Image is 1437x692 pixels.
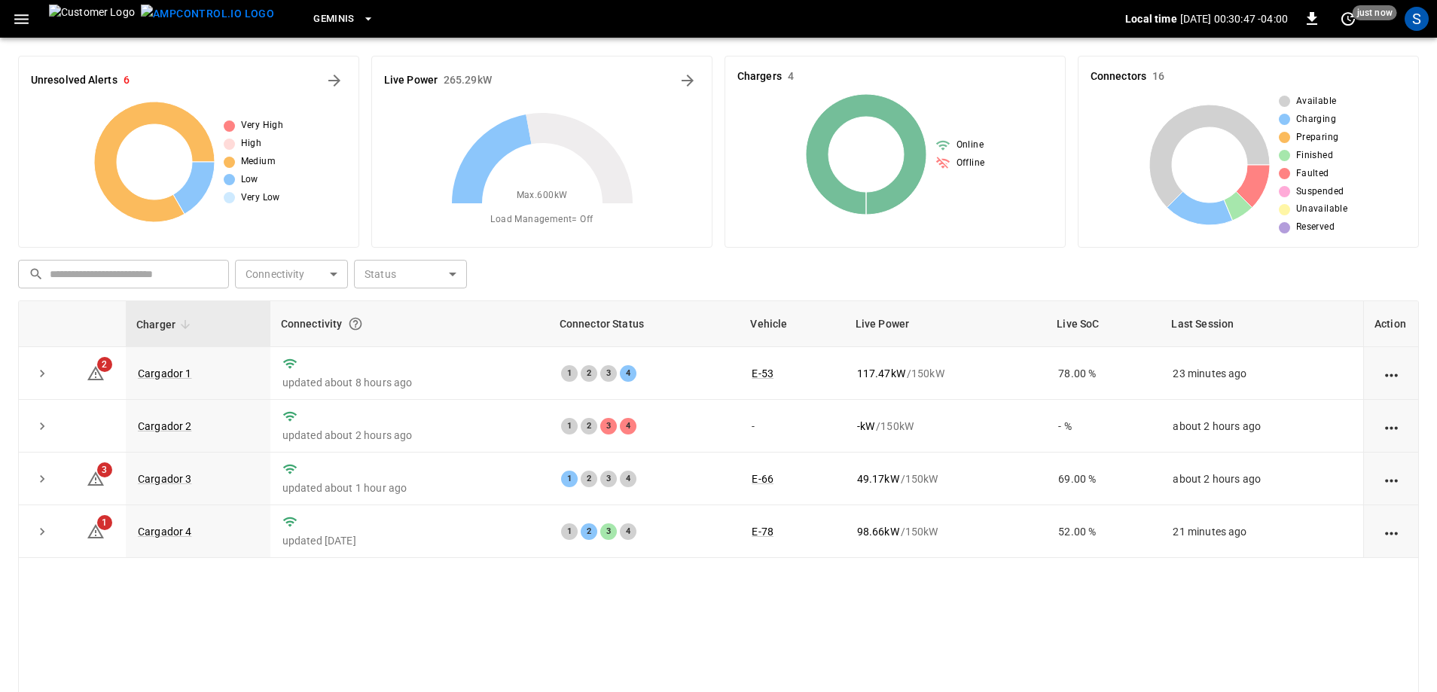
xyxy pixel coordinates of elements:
span: Very Low [241,191,280,206]
button: expand row [31,468,53,490]
p: 49.17 kW [857,471,899,486]
a: E-53 [752,367,773,380]
a: 3 [87,472,105,484]
th: Action [1363,301,1418,347]
p: updated about 8 hours ago [282,375,537,390]
td: about 2 hours ago [1161,400,1363,453]
th: Last Session [1161,301,1363,347]
div: / 150 kW [857,419,1035,434]
span: Finished [1296,148,1333,163]
span: Faulted [1296,166,1329,181]
button: Connection between the charger and our software. [342,310,369,337]
td: about 2 hours ago [1161,453,1363,505]
td: 23 minutes ago [1161,347,1363,400]
span: 3 [97,462,112,477]
h6: 4 [788,69,794,85]
button: Energy Overview [676,69,700,93]
span: Very High [241,118,284,133]
p: [DATE] 00:30:47 -04:00 [1180,11,1288,26]
a: E-78 [752,526,773,538]
span: Charger [136,316,195,334]
div: / 150 kW [857,471,1035,486]
a: E-66 [752,473,773,485]
a: Cargador 3 [138,473,192,485]
h6: Connectors [1091,69,1146,85]
span: just now [1353,5,1397,20]
div: action cell options [1382,419,1401,434]
div: 2 [581,365,597,382]
p: updated about 1 hour ago [282,480,537,495]
p: 98.66 kW [857,524,899,539]
div: action cell options [1382,471,1401,486]
h6: 6 [124,72,130,89]
span: Unavailable [1296,202,1347,217]
td: 69.00 % [1046,453,1161,505]
span: 2 [97,357,112,372]
th: Connector Status [549,301,740,347]
div: 1 [561,471,578,487]
div: 3 [600,471,617,487]
span: Suspended [1296,184,1344,200]
th: Live Power [845,301,1047,347]
div: 1 [561,523,578,540]
p: updated about 2 hours ago [282,428,537,443]
h6: 265.29 kW [444,72,492,89]
button: expand row [31,415,53,437]
span: Reserved [1296,220,1335,235]
button: Geminis [307,5,380,34]
span: Load Management = Off [490,212,593,227]
p: Local time [1125,11,1177,26]
img: ampcontrol.io logo [141,5,274,23]
div: 2 [581,523,597,540]
div: 3 [600,418,617,434]
a: 1 [87,525,105,537]
p: 117.47 kW [857,366,905,381]
a: 2 [87,366,105,378]
span: Geminis [313,11,355,28]
div: 2 [581,418,597,434]
h6: Chargers [737,69,782,85]
span: Available [1296,94,1337,109]
div: 1 [561,365,578,382]
button: set refresh interval [1336,7,1360,31]
div: action cell options [1382,524,1401,539]
div: action cell options [1382,366,1401,381]
div: 2 [581,471,597,487]
span: Online [956,138,984,153]
a: Cargador 1 [138,367,192,380]
div: 3 [600,365,617,382]
td: 78.00 % [1046,347,1161,400]
p: updated [DATE] [282,533,537,548]
div: 3 [600,523,617,540]
span: 1 [97,515,112,530]
span: Max. 600 kW [517,188,568,203]
button: All Alerts [322,69,346,93]
h6: Unresolved Alerts [31,72,117,89]
div: / 150 kW [857,524,1035,539]
button: expand row [31,362,53,385]
td: 52.00 % [1046,505,1161,558]
a: Cargador 2 [138,420,192,432]
span: High [241,136,262,151]
div: 4 [620,523,636,540]
div: / 150 kW [857,366,1035,381]
h6: 16 [1152,69,1164,85]
th: Live SoC [1046,301,1161,347]
div: profile-icon [1405,7,1429,31]
div: Connectivity [281,310,538,337]
img: Customer Logo [49,5,135,33]
span: Offline [956,156,985,171]
span: Charging [1296,112,1336,127]
th: Vehicle [740,301,844,347]
span: Low [241,172,258,187]
div: 1 [561,418,578,434]
div: 4 [620,418,636,434]
span: Medium [241,154,276,169]
div: 4 [620,365,636,382]
a: Cargador 4 [138,526,192,538]
td: 21 minutes ago [1161,505,1363,558]
span: Preparing [1296,130,1339,145]
td: - % [1046,400,1161,453]
p: - kW [857,419,874,434]
td: - [740,400,844,453]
